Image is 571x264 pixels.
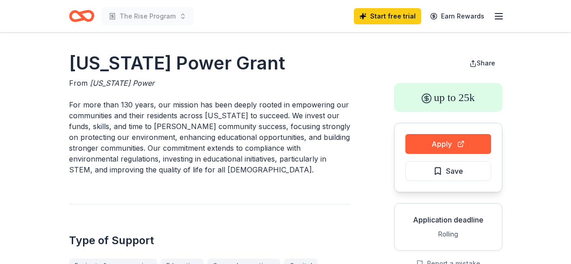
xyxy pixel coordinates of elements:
[402,229,495,240] div: Rolling
[69,233,351,248] h2: Type of Support
[120,11,176,22] span: The Rise Program
[405,134,491,154] button: Apply
[405,161,491,181] button: Save
[69,99,351,175] p: For more than 130 years, our mission has been deeply rooted in empowering our communities and the...
[462,54,502,72] button: Share
[477,59,495,67] span: Share
[402,214,495,225] div: Application deadline
[69,5,94,27] a: Home
[69,51,351,76] h1: [US_STATE] Power Grant
[394,83,502,112] div: up to 25k
[354,8,421,24] a: Start free trial
[102,7,194,25] button: The Rise Program
[90,79,154,88] span: [US_STATE] Power
[446,165,463,177] span: Save
[69,78,351,88] div: From
[425,8,490,24] a: Earn Rewards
